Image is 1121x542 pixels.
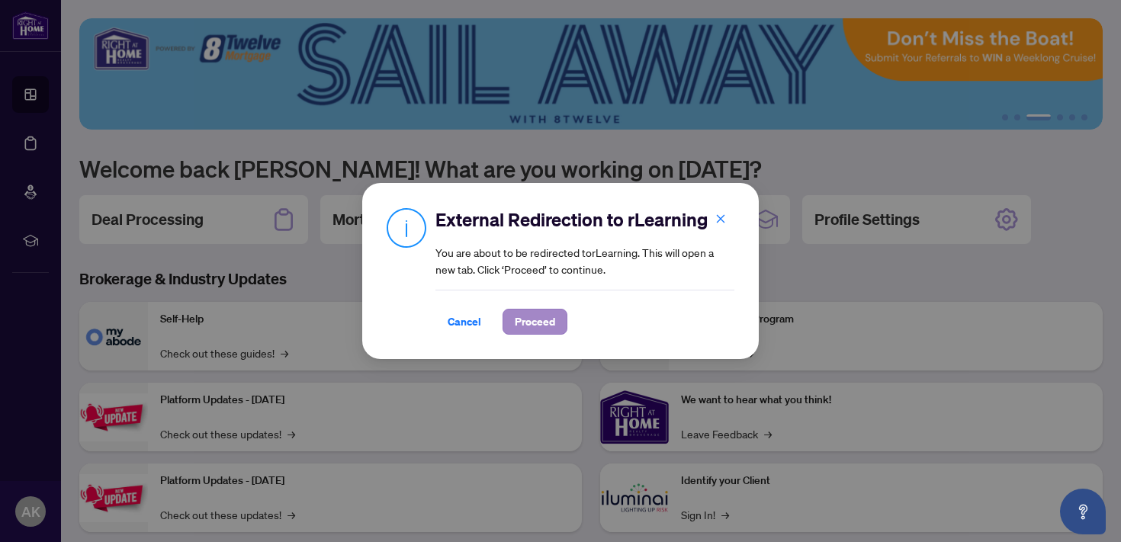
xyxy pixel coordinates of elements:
h2: External Redirection to rLearning [435,207,734,232]
button: Cancel [435,309,493,335]
span: close [715,213,726,224]
img: Info Icon [387,207,426,248]
div: You are about to be redirected to rLearning . This will open a new tab. Click ‘Proceed’ to continue. [435,207,734,335]
button: Open asap [1060,489,1106,534]
span: Proceed [515,309,555,334]
button: Proceed [503,309,567,335]
span: Cancel [448,309,481,334]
